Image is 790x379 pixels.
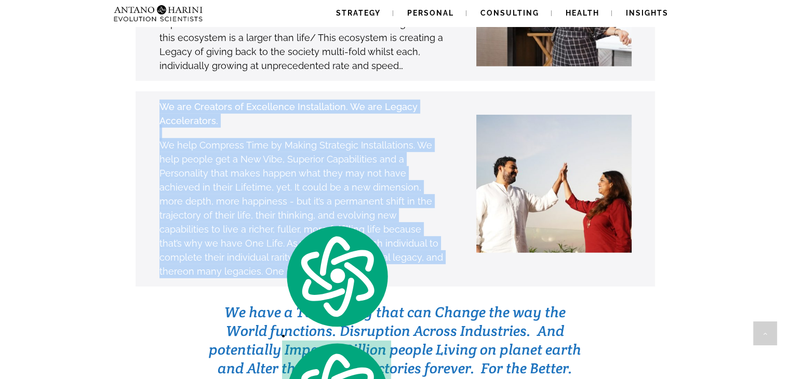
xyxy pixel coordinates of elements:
[336,9,381,17] span: Strategy
[159,138,444,278] p: We help Compress Time by Making Strategic Installations. We help people get a New Vibe, Superior ...
[445,115,653,253] img: AH
[282,223,391,330] img: logo.svg
[407,9,454,17] span: Personal
[566,9,599,17] span: Health
[480,9,539,17] span: Consulting
[159,101,418,126] strong: We are Creators of Excellence Installation. We are Legacy Accelerators.
[626,9,668,17] span: Insights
